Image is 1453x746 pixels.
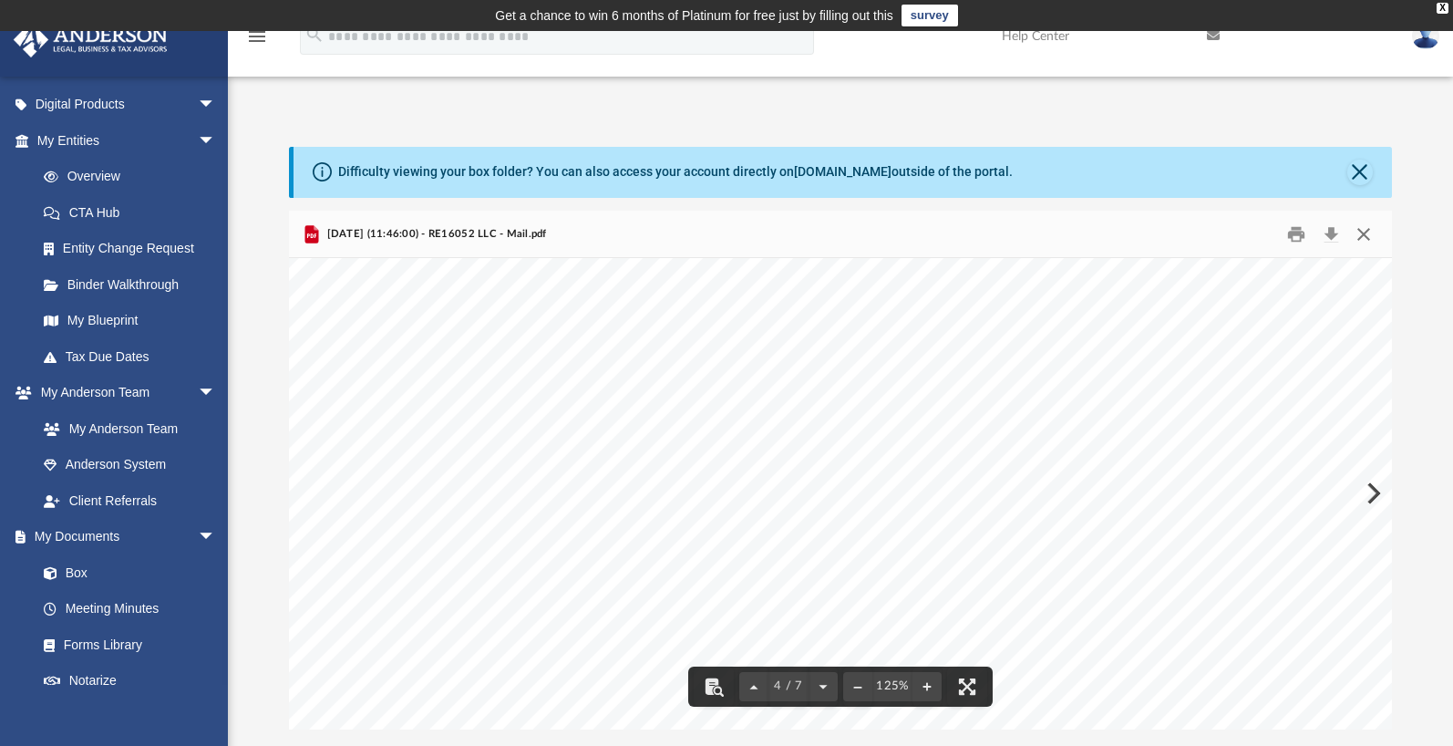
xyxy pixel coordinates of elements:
a: [DOMAIN_NAME] [794,164,891,179]
a: survey [902,5,958,26]
a: Entity Change Request [26,231,243,267]
button: Zoom out [843,667,872,707]
span: arrow_drop_down [198,122,234,160]
a: Anderson System [26,447,234,483]
button: Close [1347,160,1373,185]
a: Forms Library [26,627,225,663]
button: Toggle findbar [694,667,734,707]
i: menu [246,26,268,47]
button: Enter fullscreen [947,667,987,707]
a: My Entitiesarrow_drop_down [13,122,243,159]
button: Next page [809,667,838,707]
div: Difficulty viewing your box folder? You can also access your account directly on outside of the p... [338,162,1013,181]
a: My Blueprint [26,303,234,339]
button: Close [1346,220,1379,248]
a: My Documentsarrow_drop_down [13,519,234,555]
span: arrow_drop_down [198,375,234,412]
div: File preview [289,258,1392,729]
button: Zoom in [912,667,942,707]
a: Notarize [26,663,234,699]
a: Overview [26,159,243,195]
div: Document Viewer [289,258,1392,729]
a: Client Referrals [26,482,234,519]
span: arrow_drop_down [198,519,234,556]
img: User Pic [1412,23,1439,49]
span: arrow_drop_down [198,87,234,124]
a: My Anderson Team [26,410,225,447]
div: close [1437,3,1448,14]
span: 4 / 7 [768,680,809,692]
div: Current zoom level [872,680,912,692]
a: Meeting Minutes [26,591,234,627]
a: Tax Due Dates [26,338,243,375]
a: Binder Walkthrough [26,266,243,303]
a: My Anderson Teamarrow_drop_down [13,375,234,411]
a: menu [246,35,268,47]
button: Download [1314,220,1347,248]
img: Anderson Advisors Platinum Portal [8,22,173,57]
a: Box [26,554,225,591]
a: CTA Hub [26,194,243,231]
button: Previous page [739,667,768,707]
i: search [304,25,325,45]
a: Digital Productsarrow_drop_down [13,87,243,123]
div: Preview [289,211,1392,730]
button: 4 / 7 [768,667,809,707]
span: [DATE] (11:46:00) - RE16052 LLC - Mail.pdf [323,226,546,243]
div: Get a chance to win 6 months of Platinum for free just by filling out this [495,5,893,26]
button: Print [1278,220,1314,248]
